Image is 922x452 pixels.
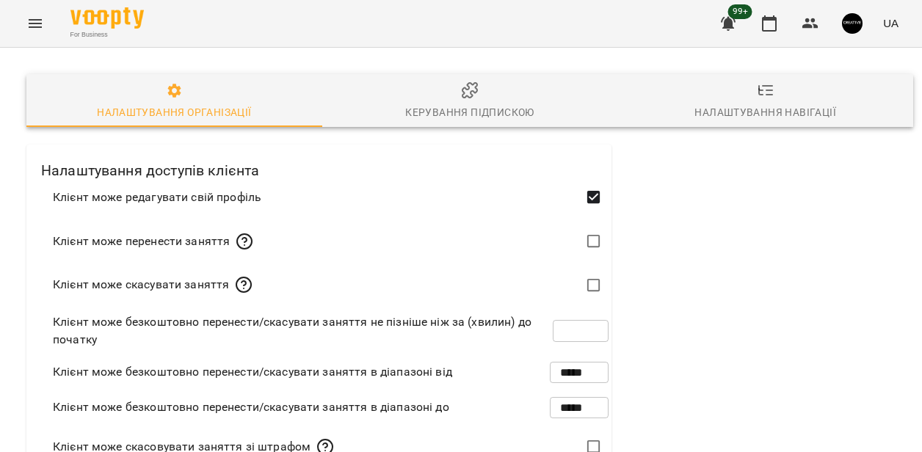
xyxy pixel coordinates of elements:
[18,6,53,41] button: Menu
[842,13,863,34] img: c23ded83cd5f3a465fb1844f00e21456.png
[883,15,899,31] span: UA
[236,233,253,250] svg: Дозволяє клієнтам переносити індивідуальні уроки
[550,351,609,393] input: Клієнт може безкоштовно перенести/скасувати заняття в діапазоні від
[53,276,253,294] div: Клієнт може скасувати заняття
[53,363,452,381] span: Клієнт може безкоштовно перенести/скасувати заняття в діапазоні від
[26,145,611,182] h2: Налаштування доступів клієнта
[70,30,144,40] span: For Business
[405,103,534,121] div: Керування підпискою
[53,189,261,206] span: Клієнт може редагувати свій профіль
[70,7,144,29] img: Voopty Logo
[877,10,904,37] button: UA
[553,310,609,351] input: Клієнт може безкоштовно перенести/скасувати заняття не пізніше ніж за (хвилин) до початку
[694,103,836,121] div: Налаштування навігації
[53,398,449,416] span: Клієнт може безкоштовно перенести/скасувати заняття в діапазоні до
[53,233,253,250] div: Клієнт може перенести заняття
[235,276,253,294] svg: Дозволяє клієнтам скасовувати індивідуальні уроки (без штрафу)
[53,313,553,348] span: Клієнт може безкоштовно перенести/скасувати заняття не пізніше ніж за (хвилин) до початку
[97,103,251,121] div: Налаштування організації
[550,387,609,428] input: Клієнт може безкоштовно перенести/скасувати заняття в діапазоні до
[728,4,752,19] span: 99+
